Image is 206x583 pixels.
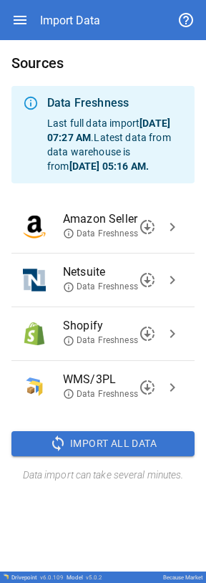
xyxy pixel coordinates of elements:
[63,317,160,334] span: Shopify
[63,211,160,228] span: Amazon Seller
[63,388,138,400] span: Data Freshness
[164,218,181,236] span: chevron_right
[86,574,102,581] span: v 5.0.2
[63,371,160,388] span: WMS/3PL
[139,218,156,236] span: downloading
[40,14,100,27] div: Import Data
[70,435,157,453] span: Import All Data
[63,228,138,240] span: Data Freshness
[40,574,64,581] span: v 6.0.109
[63,281,138,293] span: Data Freshness
[47,116,183,173] p: Last full data import . Latest data from data warehouse is from
[67,574,102,581] div: Model
[164,325,181,342] span: chevron_right
[11,574,64,581] div: Drivepoint
[11,52,195,74] h6: Sources
[139,379,156,396] span: downloading
[23,269,46,291] img: Netsuite
[11,468,195,483] h6: Data import can take several minutes.
[164,271,181,289] span: chevron_right
[139,325,156,342] span: downloading
[63,264,160,281] span: Netsuite
[47,117,170,143] b: [DATE] 07:27 AM
[163,574,203,581] div: Because Market
[23,322,46,345] img: Shopify
[47,95,183,112] div: Data Freshness
[49,435,67,452] span: sync
[23,376,46,399] img: WMS/3PL
[164,379,181,396] span: chevron_right
[69,160,149,172] b: [DATE] 05:16 AM .
[3,574,9,579] img: Drivepoint
[139,271,156,289] span: downloading
[23,216,46,238] img: Amazon Seller
[11,431,195,457] button: Import All Data
[63,334,138,347] span: Data Freshness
